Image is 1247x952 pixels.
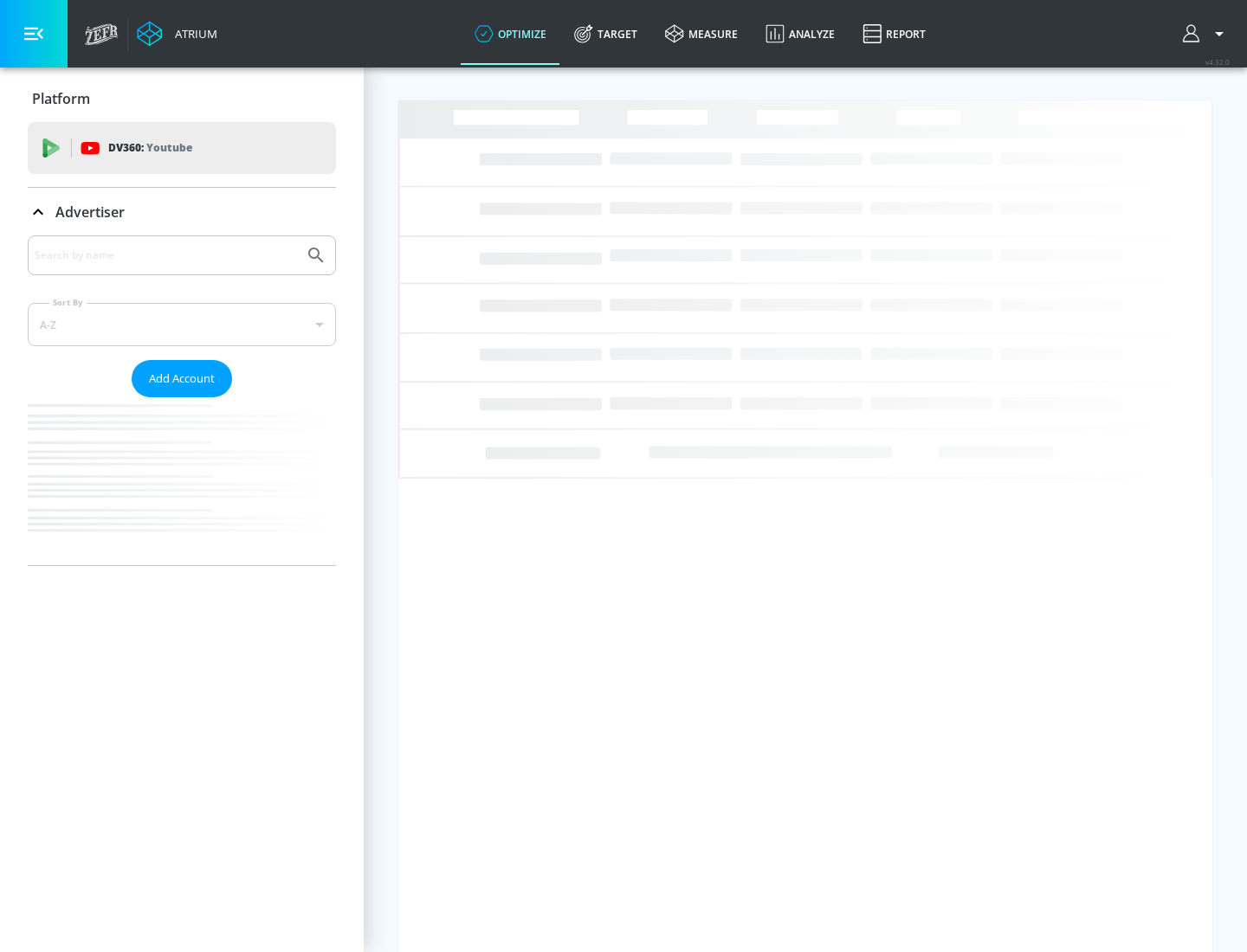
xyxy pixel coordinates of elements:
div: Advertiser [28,188,336,236]
a: Analyze [752,3,849,65]
p: DV360: [108,138,192,158]
a: optimize [461,3,560,65]
button: Add Account [132,360,232,397]
div: Advertiser [28,235,336,565]
p: Platform [32,89,90,108]
a: Atrium [137,21,217,47]
div: Platform [28,74,336,123]
div: DV360: Youtube [28,122,336,174]
a: Target [560,3,651,65]
span: v 4.32.0 [1205,57,1230,67]
p: Youtube [146,138,192,157]
label: Sort By [49,297,87,308]
p: Advertiser [55,203,125,222]
span: Add Account [149,369,215,389]
div: A-Z [28,303,336,346]
div: Atrium [168,26,217,42]
a: measure [651,3,752,65]
a: Report [849,3,940,65]
input: Search by name [35,244,297,267]
nav: list of Advertiser [28,397,336,565]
